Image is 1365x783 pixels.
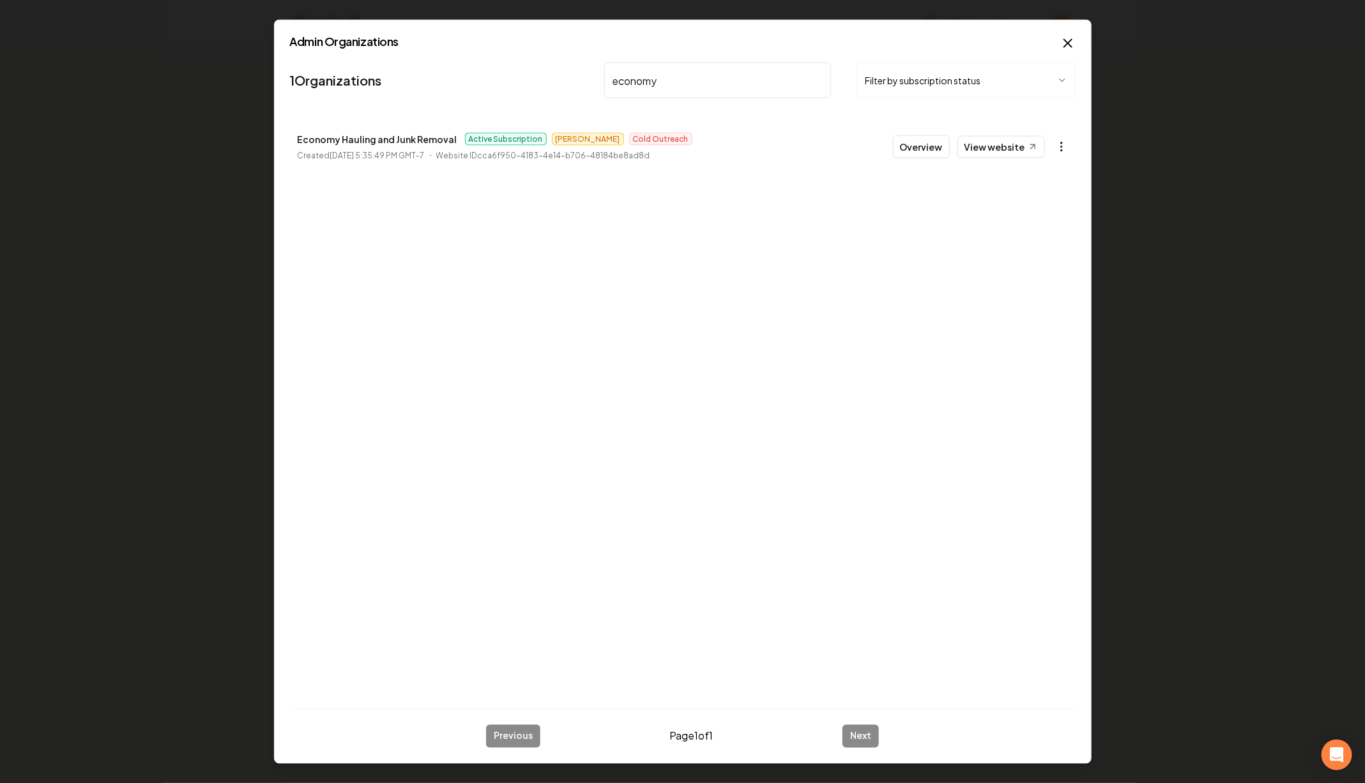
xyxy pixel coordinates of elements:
[436,149,650,162] p: Website ID cca6f950-4183-4e14-b706-48184be8ad8d
[604,63,832,98] input: Search by name or ID
[290,36,1076,47] h2: Admin Organizations
[298,132,457,147] p: Economy Hauling and Junk Removal
[893,135,950,158] button: Overview
[957,136,1045,158] a: View website
[552,133,624,146] span: [PERSON_NAME]
[465,133,547,146] span: Active Subscription
[670,728,713,743] span: Page 1 of 1
[290,72,382,89] a: 1Organizations
[629,133,692,146] span: Cold Outreach
[298,149,425,162] p: Created
[330,151,425,160] time: [DATE] 5:35:49 PM GMT-7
